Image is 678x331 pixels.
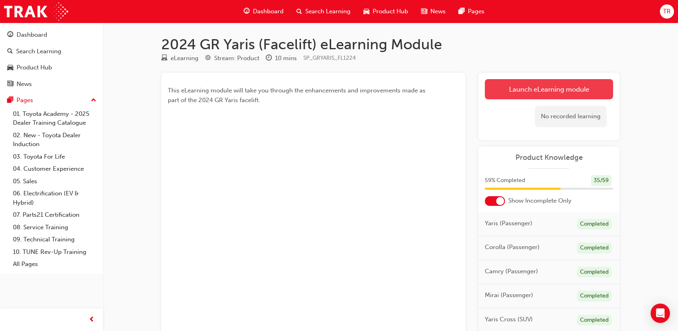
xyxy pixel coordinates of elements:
[7,81,13,88] span: news-icon
[17,30,47,40] div: Dashboard
[10,187,100,209] a: 06. Electrification (EV & Hybrid)
[3,60,100,75] a: Product Hub
[485,315,533,324] span: Yaris Cross (SUV)
[161,53,198,63] div: Type
[485,153,613,162] a: Product Knowledge
[4,2,68,21] img: Trak
[303,54,356,61] span: Learning resource code
[244,6,250,17] span: guage-icon
[485,267,538,276] span: Camry (Passenger)
[10,108,100,129] a: 01. Toyota Academy - 2025 Dealer Training Catalogue
[485,243,540,252] span: Corolla (Passenger)
[17,80,32,89] div: News
[275,54,297,63] div: 10 mins
[7,64,13,71] span: car-icon
[3,26,100,93] button: DashboardSearch LearningProduct HubNews
[205,55,211,62] span: target-icon
[10,258,100,270] a: All Pages
[3,93,100,108] button: Pages
[161,36,620,53] h1: 2024 GR Yaris (Facelift) eLearning Module
[357,3,415,20] a: car-iconProduct Hub
[485,219,532,228] span: Yaris (Passenger)
[91,95,96,106] span: up-icon
[508,196,572,205] span: Show Incomplete Only
[421,6,427,17] span: news-icon
[205,53,259,63] div: Stream
[7,31,13,39] span: guage-icon
[452,3,491,20] a: pages-iconPages
[535,106,607,127] div: No recorded learning
[485,291,533,300] span: Mirai (Passenger)
[430,7,446,16] span: News
[17,96,33,105] div: Pages
[577,315,611,326] div: Completed
[363,6,369,17] span: car-icon
[10,233,100,246] a: 09. Technical Training
[10,246,100,258] a: 10. TUNE Rev-Up Training
[468,7,484,16] span: Pages
[171,54,198,63] div: eLearning
[577,267,611,278] div: Completed
[10,129,100,151] a: 02. New - Toyota Dealer Induction
[10,175,100,188] a: 05. Sales
[3,77,100,92] a: News
[168,87,427,104] span: This eLearning module will take you through the enhancements and improvements made as part of the...
[7,97,13,104] span: pages-icon
[577,291,611,302] div: Completed
[373,7,408,16] span: Product Hub
[161,55,167,62] span: learningResourceType_ELEARNING-icon
[10,209,100,221] a: 07. Parts21 Certification
[485,79,613,99] a: Launch eLearning module
[214,54,259,63] div: Stream: Product
[17,63,52,72] div: Product Hub
[10,221,100,234] a: 08. Service Training
[577,219,611,230] div: Completed
[7,48,13,55] span: search-icon
[651,304,670,323] div: Open Intercom Messenger
[663,7,671,16] span: TR
[591,175,611,186] div: 35 / 59
[89,315,95,325] span: prev-icon
[660,4,674,19] button: TR
[16,47,61,56] div: Search Learning
[237,3,290,20] a: guage-iconDashboard
[305,7,350,16] span: Search Learning
[10,151,100,163] a: 03. Toyota For Life
[3,44,100,59] a: Search Learning
[3,27,100,42] a: Dashboard
[266,53,297,63] div: Duration
[290,3,357,20] a: search-iconSearch Learning
[577,243,611,253] div: Completed
[266,55,272,62] span: clock-icon
[415,3,452,20] a: news-iconNews
[485,176,525,185] span: 59 % Completed
[296,6,302,17] span: search-icon
[10,163,100,175] a: 04. Customer Experience
[253,7,284,16] span: Dashboard
[459,6,465,17] span: pages-icon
